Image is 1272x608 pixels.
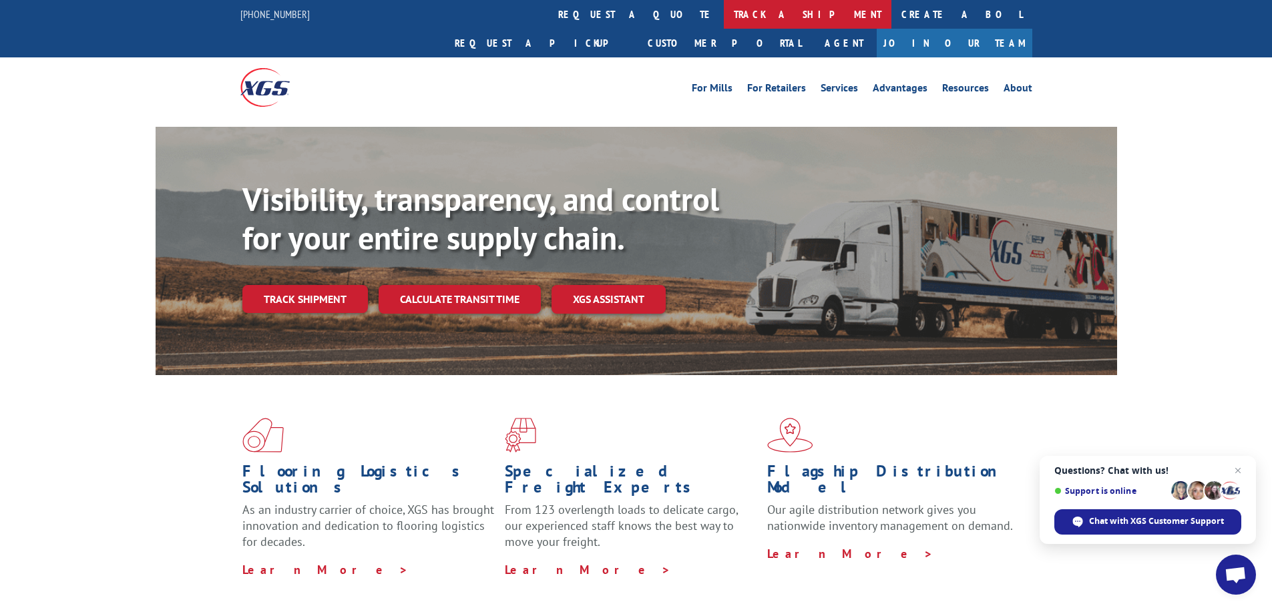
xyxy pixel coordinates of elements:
[942,83,989,97] a: Resources
[811,29,877,57] a: Agent
[242,502,494,549] span: As an industry carrier of choice, XGS has brought innovation and dedication to flooring logistics...
[242,178,719,258] b: Visibility, transparency, and control for your entire supply chain.
[1004,83,1032,97] a: About
[1054,509,1241,535] div: Chat with XGS Customer Support
[505,562,671,577] a: Learn More >
[767,418,813,452] img: xgs-icon-flagship-distribution-model-red
[240,7,310,21] a: [PHONE_NUMBER]
[505,418,536,452] img: xgs-icon-focused-on-flooring-red
[767,463,1020,502] h1: Flagship Distribution Model
[552,285,666,314] a: XGS ASSISTANT
[242,418,284,452] img: xgs-icon-total-supply-chain-intelligence-red
[767,546,933,561] a: Learn More >
[1054,465,1241,476] span: Questions? Chat with us!
[692,83,732,97] a: For Mills
[242,562,409,577] a: Learn More >
[242,285,368,313] a: Track shipment
[505,502,757,561] p: From 123 overlength loads to delicate cargo, our experienced staff knows the best way to move you...
[767,502,1013,533] span: Our agile distribution network gives you nationwide inventory management on demand.
[821,83,858,97] a: Services
[877,29,1032,57] a: Join Our Team
[1089,515,1224,527] span: Chat with XGS Customer Support
[445,29,638,57] a: Request a pickup
[873,83,927,97] a: Advantages
[638,29,811,57] a: Customer Portal
[1216,555,1256,595] div: Open chat
[747,83,806,97] a: For Retailers
[505,463,757,502] h1: Specialized Freight Experts
[1054,486,1167,496] span: Support is online
[242,463,495,502] h1: Flooring Logistics Solutions
[1230,463,1246,479] span: Close chat
[379,285,541,314] a: Calculate transit time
